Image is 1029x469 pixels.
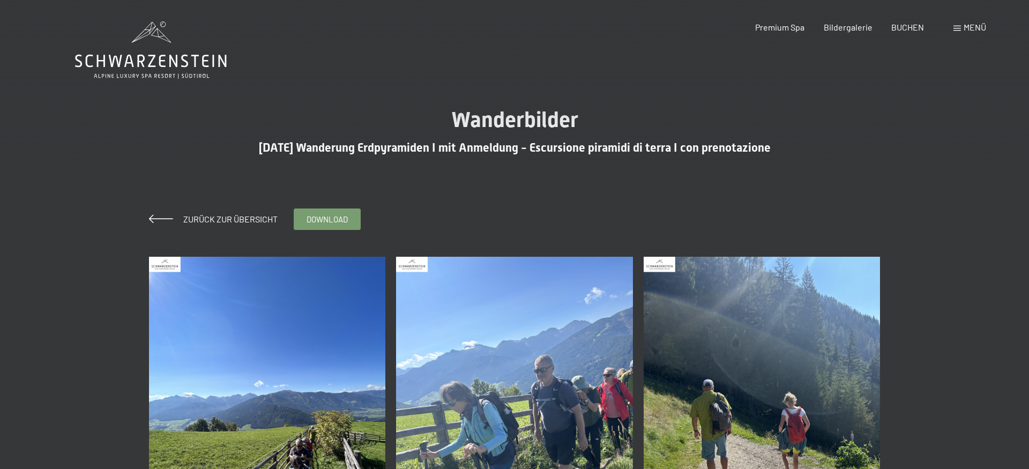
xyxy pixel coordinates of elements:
a: Bildergalerie [824,22,873,32]
span: download [307,214,348,225]
span: Wanderbilder [451,107,578,132]
span: [DATE] Wanderung Erdpyramiden I mit Anmeldung - Escursione piramidi di terra I con prenotazione [259,141,771,154]
a: download [294,209,360,229]
span: Menü [964,22,986,32]
span: Zurück zur Übersicht [175,214,278,224]
a: Zurück zur Übersicht [149,214,278,224]
a: Premium Spa [755,22,804,32]
a: BUCHEN [891,22,924,32]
